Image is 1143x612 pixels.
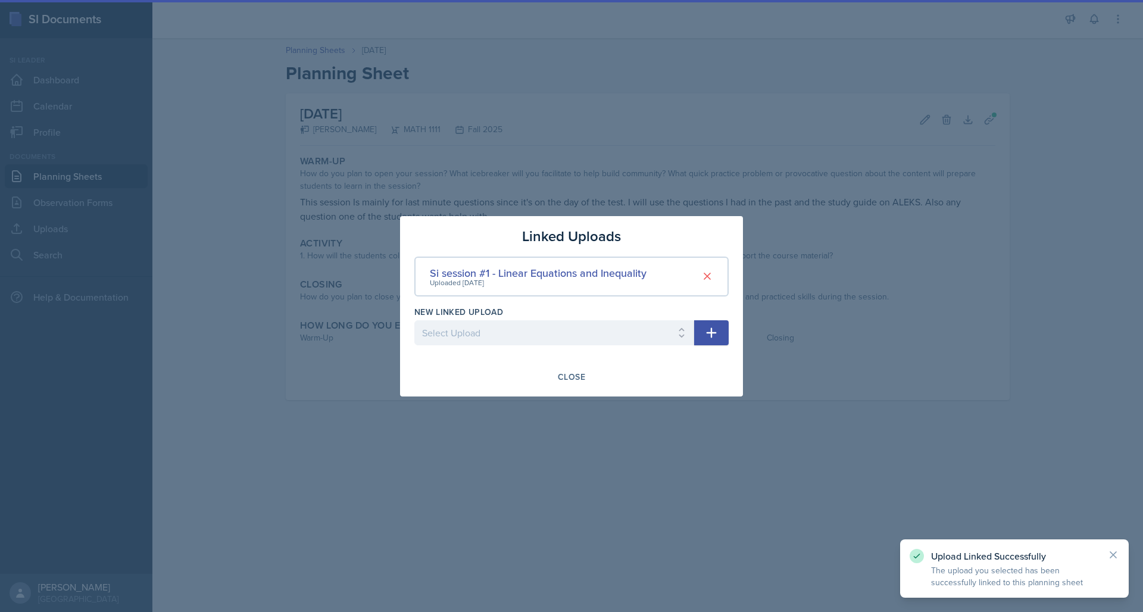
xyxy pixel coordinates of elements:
p: The upload you selected has been successfully linked to this planning sheet [931,564,1098,588]
div: Uploaded [DATE] [430,277,647,288]
h3: Linked Uploads [522,226,621,247]
p: Upload Linked Successfully [931,550,1098,562]
div: Close [558,372,585,382]
button: Close [550,367,593,387]
div: Si session #1 - Linear Equations and Inequality [430,265,647,281]
label: New Linked Upload [414,306,503,318]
